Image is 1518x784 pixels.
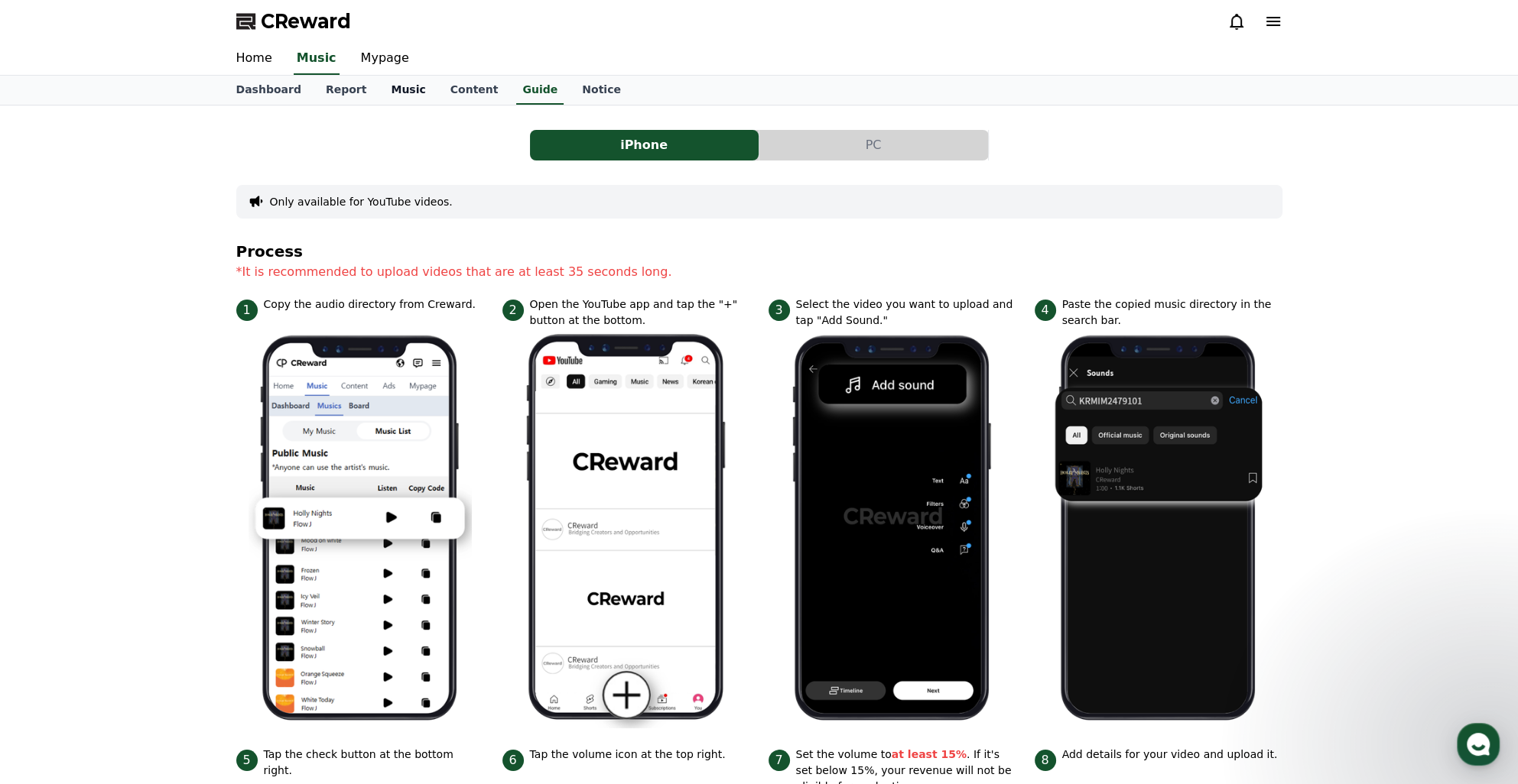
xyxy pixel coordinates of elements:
span: 4 [1035,300,1056,321]
a: Report [314,76,379,105]
a: Music [294,43,340,75]
span: CReward [261,9,351,34]
button: PC [759,130,988,160]
p: *It is recommended to upload videos that are at least 35 seconds long. [236,263,1282,281]
a: CReward [236,9,351,34]
p: Select the video you want to upload and tap "Add Sound." [796,296,1016,329]
img: 2.png [515,329,738,728]
span: 2 [502,300,524,321]
p: Tap the check button at the bottom right. [264,747,484,779]
p: Add details for your video and upload it. [1062,747,1278,763]
strong: at least 15% [892,748,967,760]
span: 5 [236,750,258,771]
span: 8 [1035,750,1056,771]
span: 3 [769,300,790,321]
span: 6 [502,750,524,771]
a: Notice [570,76,633,105]
a: Dashboard [224,76,314,105]
a: Home [224,43,284,75]
p: Tap the volume icon at the top right. [530,747,726,763]
a: Guide [516,76,564,105]
span: 7 [769,750,790,771]
a: Music [379,76,437,105]
button: Only available for YouTube videos. [270,194,453,209]
a: Mypage [349,43,421,75]
p: Open the YouTube app and tap the "+" button at the bottom. [530,296,750,329]
p: Paste the copied music directory in the search bar. [1062,296,1282,329]
h4: Process [236,243,1282,260]
img: 1.png [249,329,472,728]
a: Content [438,76,511,105]
img: 4.png [1047,329,1270,728]
span: 1 [236,300,258,321]
p: Copy the audio directory from Creward. [264,296,476,313]
button: iPhone [530,130,759,160]
img: 3.png [781,329,1004,728]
